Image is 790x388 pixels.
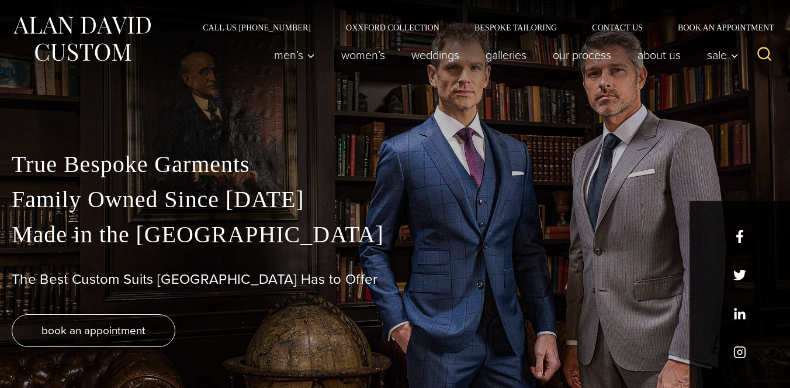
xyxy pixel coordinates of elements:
[574,23,660,32] a: Contact Us
[328,23,457,32] a: Oxxford Collection
[660,23,778,32] a: Book an Appointment
[750,41,778,69] button: View Search Form
[707,49,739,61] span: Sale
[41,322,145,339] span: book an appointment
[12,314,175,347] a: book an appointment
[625,43,694,67] a: About Us
[12,13,152,65] img: Alan David Custom
[274,49,315,61] span: Men’s
[261,43,745,67] nav: Primary Navigation
[540,43,625,67] a: Our Process
[473,43,540,67] a: Galleries
[328,43,399,67] a: Women’s
[12,271,778,288] h1: The Best Custom Suits [GEOGRAPHIC_DATA] Has to Offer
[12,147,778,252] p: True Bespoke Garments Family Owned Since [DATE] Made in the [GEOGRAPHIC_DATA]
[399,43,473,67] a: weddings
[185,23,778,32] nav: Secondary Navigation
[571,53,790,388] iframe: Find more information here
[185,23,328,32] a: Call Us [PHONE_NUMBER]
[457,23,574,32] a: Bespoke Tailoring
